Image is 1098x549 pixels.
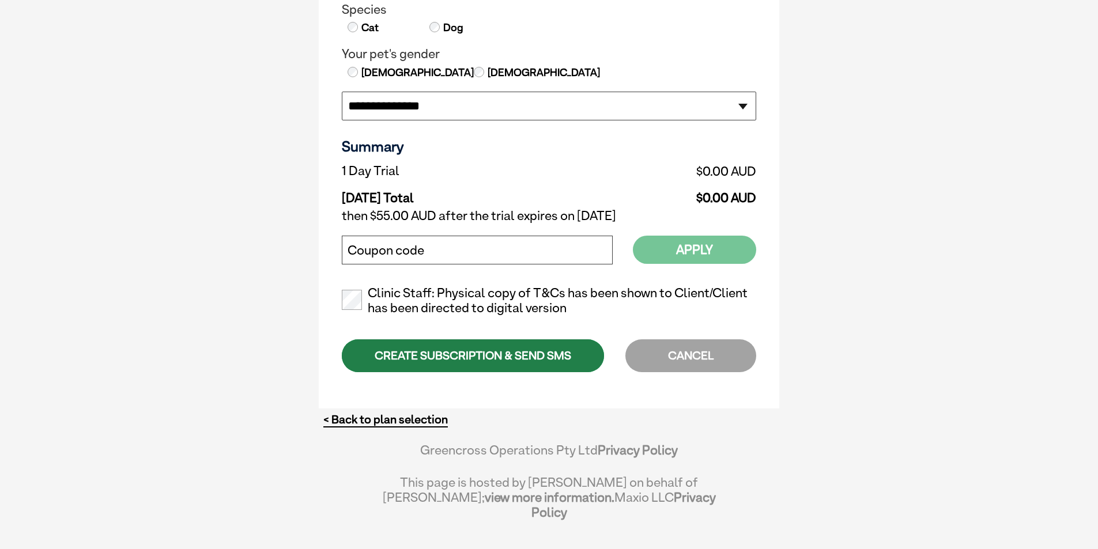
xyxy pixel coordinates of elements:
label: Clinic Staff: Physical copy of T&Cs has been shown to Client/Client has been directed to digital ... [342,286,756,316]
td: then $55.00 AUD after the trial expires on [DATE] [342,206,756,226]
button: Apply [633,236,756,264]
a: Privacy Policy [531,490,716,520]
td: [DATE] Total [342,181,567,206]
legend: Species [342,2,756,17]
div: CANCEL [625,339,756,372]
div: CREATE SUBSCRIPTION & SEND SMS [342,339,604,372]
a: Privacy Policy [598,442,678,457]
td: 1 Day Trial [342,161,567,181]
a: view more information. [485,490,614,505]
label: Coupon code [348,243,424,258]
td: $0.00 AUD [567,181,756,206]
input: Clinic Staff: Physical copy of T&Cs has been shown to Client/Client has been directed to digital ... [342,290,362,310]
td: $0.00 AUD [567,161,756,181]
h3: Summary [342,138,756,155]
legend: Your pet's gender [342,47,756,62]
div: This page is hosted by [PERSON_NAME] on behalf of [PERSON_NAME]; Maxio LLC [382,469,716,520]
a: < Back to plan selection [323,412,448,427]
div: Greencross Operations Pty Ltd [382,442,716,469]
